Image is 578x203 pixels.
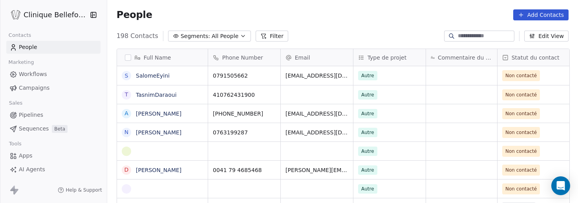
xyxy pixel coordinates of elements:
[426,49,497,66] div: Commentaire du collaborateur
[181,32,210,40] span: Segments:
[505,110,537,118] span: Non contacté
[358,128,377,137] span: Autre
[285,110,348,118] span: [EMAIL_ADDRESS][DOMAIN_NAME]
[19,70,47,78] span: Workflows
[524,31,569,42] button: Edit View
[58,187,102,193] a: Help & Support
[66,187,102,193] span: Help & Support
[136,167,181,173] a: [PERSON_NAME]
[505,129,537,136] span: Non contacté
[358,165,377,175] span: Autre
[512,54,560,62] span: Statut du contact
[212,32,238,40] span: All People
[213,72,276,80] span: 0791505662
[498,49,570,66] div: Statut du contact
[19,43,37,51] span: People
[368,54,406,62] span: Type de projet
[19,111,43,119] span: Pipelines
[438,54,492,62] span: Commentaire du collaborateur
[505,91,537,99] span: Non contacté
[505,147,537,155] span: Non contacté
[6,41,101,54] a: People
[551,176,570,195] div: Open Intercom Messenger
[9,8,84,22] button: Clinique Bellefontaine
[24,10,88,20] span: Clinique Bellefontaine
[136,129,181,136] a: [PERSON_NAME]
[6,149,101,162] a: Apps
[5,56,37,68] span: Marketing
[117,49,208,66] div: Full Name
[358,71,377,80] span: Autre
[6,82,101,94] a: Campaigns
[295,54,310,62] span: Email
[213,129,276,136] span: 0763199287
[505,72,537,80] span: Non contacté
[6,109,101,121] a: Pipelines
[124,91,128,99] div: T
[285,72,348,80] span: [EMAIL_ADDRESS][DOMAIN_NAME]
[124,72,128,80] div: S
[6,122,101,135] a: SequencesBeta
[5,97,26,109] span: Sales
[117,9,152,21] span: People
[358,184,377,194] span: Autre
[19,125,49,133] span: Sequences
[358,109,377,118] span: Autre
[136,111,181,117] a: [PERSON_NAME]
[213,166,276,174] span: 0041 79 4685468
[213,110,276,118] span: [PHONE_NUMBER]
[5,138,25,150] span: Tools
[136,92,177,98] a: TasnimDaraoui
[285,129,348,136] span: [EMAIL_ADDRESS][DOMAIN_NAME]
[285,166,348,174] span: [PERSON_NAME][EMAIL_ADDRESS][DOMAIN_NAME]
[281,49,353,66] div: Email
[144,54,171,62] span: Full Name
[19,152,33,160] span: Apps
[117,31,158,41] span: 198 Contacts
[6,68,101,81] a: Workflows
[513,9,569,20] button: Add Contacts
[358,90,377,100] span: Autre
[124,109,128,118] div: A
[353,49,426,66] div: Type de projet
[52,125,68,133] span: Beta
[11,10,20,20] img: Logo_Bellefontaine_Black.png
[19,84,49,92] span: Campaigns
[256,31,288,42] button: Filter
[6,163,101,176] a: AI Agents
[505,166,537,174] span: Non contacté
[124,128,128,136] div: N
[5,29,35,41] span: Contacts
[222,54,263,62] span: Phone Number
[213,91,276,99] span: 410762431900
[19,165,45,174] span: AI Agents
[136,72,170,79] a: SalomeEyini
[208,49,280,66] div: Phone Number
[124,166,128,174] div: D
[505,185,537,193] span: Non contacté
[358,147,377,156] span: Autre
